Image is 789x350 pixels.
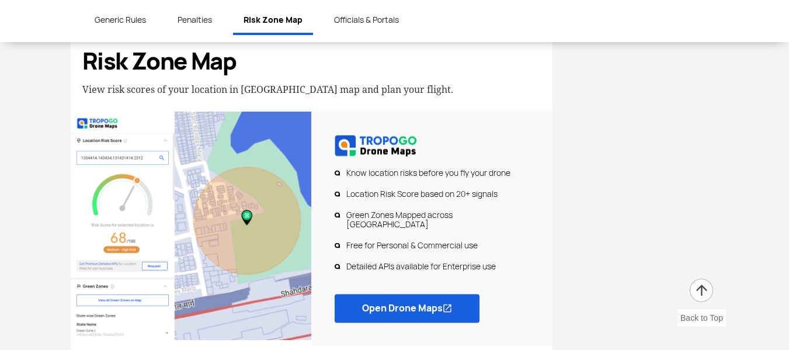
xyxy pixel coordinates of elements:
[677,309,726,327] div: Back to Top
[335,261,529,271] li: Detailed APIs available for Enterprise use
[335,189,529,198] li: Location Risk Score based on 20+ signals
[335,168,529,177] li: Know location risks before you fly your drone
[167,7,223,33] a: Penalties
[443,304,452,313] img: ic_link.png
[84,7,157,33] a: Generic Rules
[82,47,541,75] h3: Risk Zone Map
[335,210,529,228] li: Green Zones Mapped across [GEOGRAPHIC_DATA]
[689,278,714,303] img: ic_arrow-up.png
[335,135,417,156] img: Risk Zone Map
[324,7,409,33] a: Officials & Portals
[335,294,479,323] a: Open Drone Maps
[233,7,313,35] a: Risk Zone Map
[71,112,312,340] img: Risk Zone Map
[82,81,541,98] p: View risk scores of your location in [GEOGRAPHIC_DATA] map and plan your flight.
[335,240,529,249] li: Free for Personal & Commercial use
